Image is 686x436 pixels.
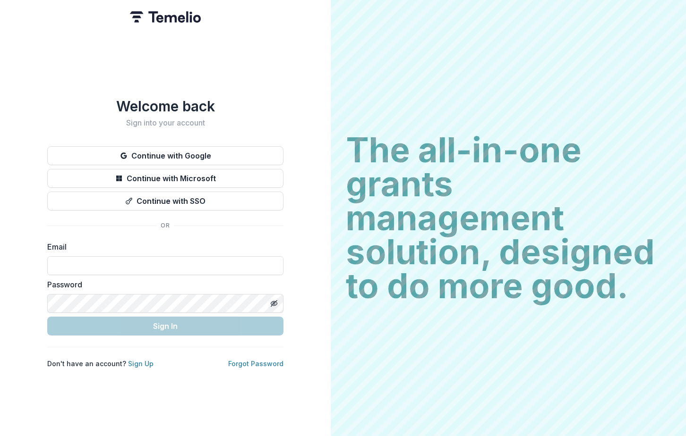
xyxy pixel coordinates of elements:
button: Continue with Microsoft [47,169,283,188]
label: Password [47,279,278,290]
button: Continue with SSO [47,192,283,210]
button: Sign In [47,317,283,335]
a: Sign Up [128,360,154,368]
p: Don't have an account? [47,359,154,369]
img: Temelio [130,11,201,23]
button: Toggle password visibility [266,296,282,311]
button: Continue with Google [47,146,283,165]
h2: Sign into your account [47,118,283,127]
h1: Welcome back [47,98,283,115]
label: Email [47,241,278,252]
a: Forgot Password [228,360,283,368]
